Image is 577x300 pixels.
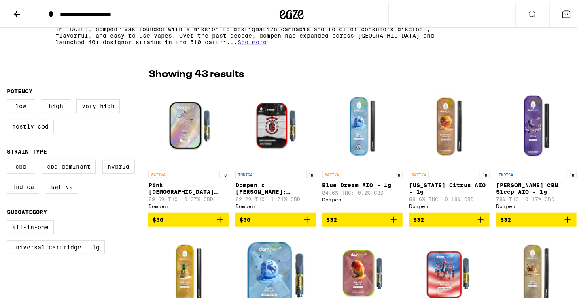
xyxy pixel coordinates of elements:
p: SATIVA [409,169,429,176]
label: CBD Dominant [42,158,96,172]
div: Dompen [148,202,229,207]
p: 82.2% THC: 1.71% CBD [235,195,316,200]
a: Open page for Blue Dream AIO - 1g from Dompen [322,84,403,211]
button: Add to bag [322,211,403,225]
p: SATIVA [322,169,342,176]
span: $32 [327,215,337,221]
legend: Potency [7,86,32,93]
p: Pink [DEMOGRAPHIC_DATA] Live Resin Liquid Diamonds - 1g [148,180,229,193]
p: In [DATE], dompen™ was founded with a mission to destigmatize cannabis and to offer consumers dis... [55,24,457,44]
img: Dompen - California Citrus AIO - 1g [409,84,490,165]
legend: Strain Type [7,147,47,153]
label: Universal Cartridge - 1g [7,239,105,253]
a: Open page for Dompen x Tyson: Knockout OG Live Resin Liquid Diamonds - 1g from Dompen [235,84,316,211]
p: 84.6% THC: 0.2% CBD [322,189,403,194]
button: Add to bag [148,211,229,225]
label: Low [7,98,35,111]
p: Showing 43 results [148,66,244,80]
label: CBD [7,158,35,172]
p: 1g [567,169,577,176]
span: $32 [500,215,511,221]
label: Indica [7,178,39,192]
p: [PERSON_NAME] CBN Sleep AIO - 1g [496,180,577,193]
p: INDICA [496,169,515,176]
p: 1g [219,169,229,176]
p: INDICA [235,169,255,176]
p: Dompen x [PERSON_NAME]: Knockout OG Live Resin Liquid Diamonds - 1g [235,180,316,193]
img: Dompen - Luna CBN Sleep AIO - 1g [496,84,577,165]
button: Add to bag [496,211,577,225]
p: Blue Dream AIO - 1g [322,180,403,187]
p: 1g [306,169,316,176]
span: Hi. Need any help? [5,6,58,12]
img: Dompen - Blue Dream AIO - 1g [322,84,403,165]
div: Dompen [235,202,316,207]
img: Dompen - Dompen x Tyson: Knockout OG Live Resin Liquid Diamonds - 1g [235,84,316,165]
a: Open page for Pink Jesus Live Resin Liquid Diamonds - 1g from Dompen [148,84,229,211]
label: Very High [76,98,120,111]
div: Dompen [322,195,403,201]
p: [US_STATE] Citrus AIO - 1g [409,180,490,193]
p: 1g [480,169,490,176]
label: Mostly CBD [7,118,54,132]
p: 89.6% THC: 0.37% CBD [148,195,229,200]
span: $30 [153,215,163,221]
a: Open page for Luna CBN Sleep AIO - 1g from Dompen [496,84,577,211]
a: Open page for California Citrus AIO - 1g from Dompen [409,84,490,211]
p: 78% THC: 0.17% CBD [496,195,577,200]
button: Add to bag [235,211,316,225]
label: All-In-One [7,219,54,232]
label: Sativa [46,178,78,192]
p: SATIVA [148,169,168,176]
button: Add to bag [409,211,490,225]
div: Dompen [409,202,490,207]
div: Dompen [496,202,577,207]
span: See more [238,37,267,44]
label: High [42,98,70,111]
img: Dompen - Pink Jesus Live Resin Liquid Diamonds - 1g [148,84,229,165]
label: Hybrid [102,158,135,172]
legend: Subcategory [7,207,47,214]
span: $32 [413,215,424,221]
p: 1g [393,169,403,176]
span: $30 [240,215,250,221]
p: 88.6% THC: 0.18% CBD [409,195,490,200]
